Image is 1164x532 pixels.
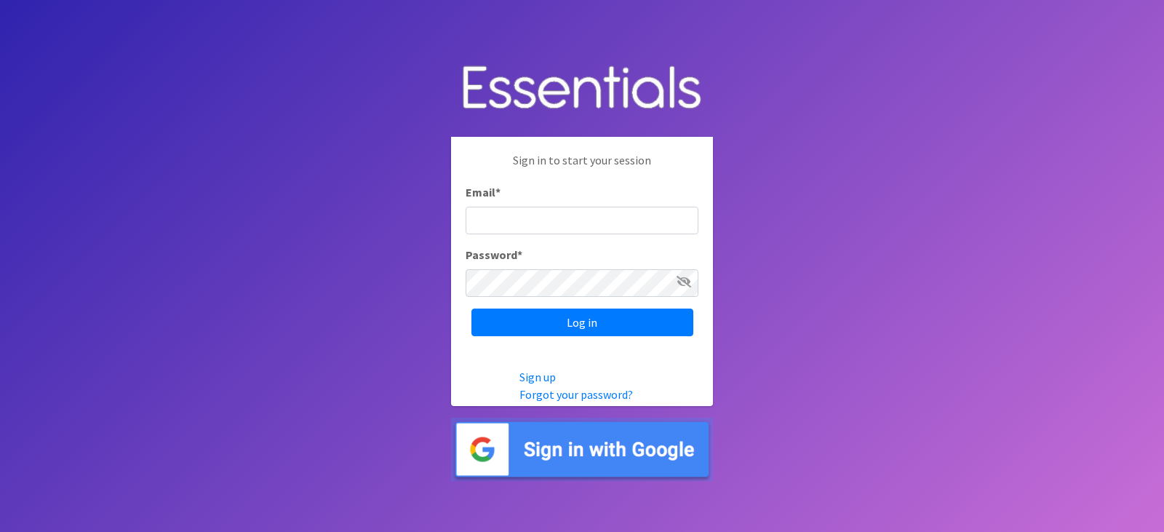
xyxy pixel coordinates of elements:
abbr: required [495,185,501,199]
input: Log in [471,309,693,336]
img: Human Essentials [451,51,713,126]
a: Forgot your password? [519,387,633,402]
img: Sign in with Google [451,418,713,481]
label: Password [466,246,522,263]
a: Sign up [519,370,556,384]
p: Sign in to start your session [466,151,698,183]
abbr: required [517,247,522,262]
label: Email [466,183,501,201]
